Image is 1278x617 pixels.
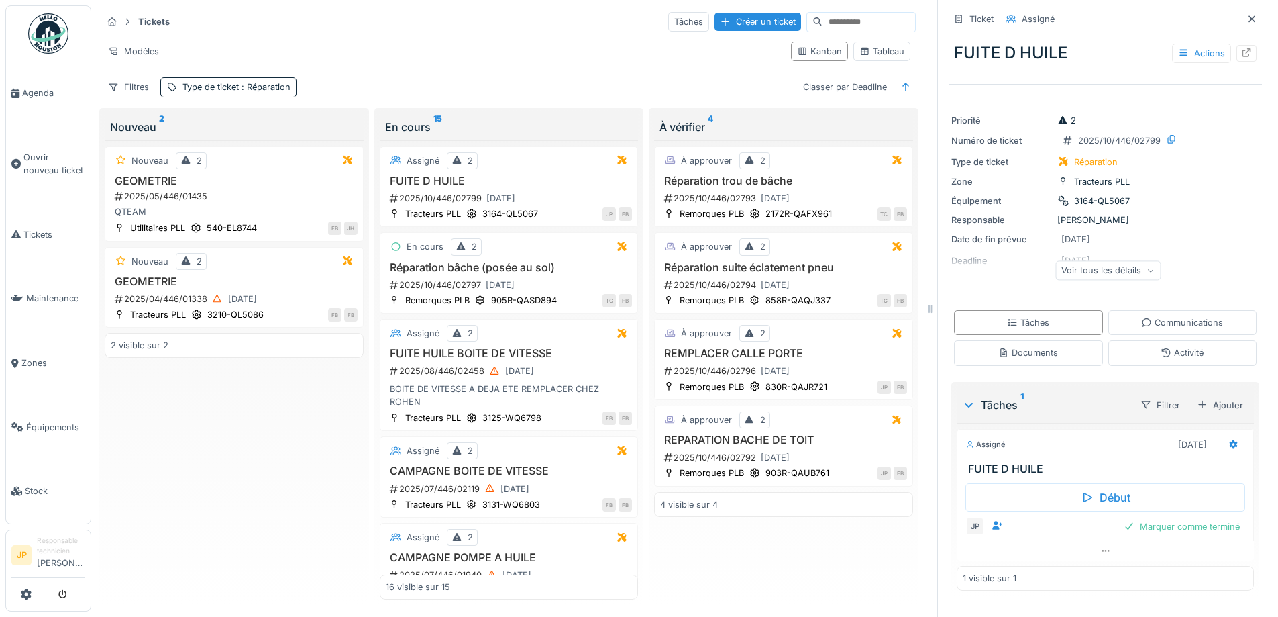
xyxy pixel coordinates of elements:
div: FB [328,308,341,322]
sup: 1 [1020,397,1024,413]
div: Tracteurs PLL [405,412,461,424]
h3: CAMPAGNE BOITE DE VITESSE [386,465,633,477]
div: 2 [760,154,765,167]
div: 2172R-QAFX961 [765,207,832,220]
div: Nouveau [110,119,358,135]
div: QTEAM [111,205,358,218]
div: Date de fin prévue [951,233,1052,246]
span: Tickets [23,228,85,241]
div: À approuver [681,154,732,167]
a: Stock [6,459,91,524]
span: Ouvrir nouveau ticket [23,151,85,177]
div: 2025/10/446/02794 [663,277,907,293]
a: Zones [6,331,91,395]
div: Responsable [951,213,1052,226]
div: [DATE] [1178,438,1207,451]
div: 2 [468,531,473,544]
div: FB [894,294,907,307]
div: 2025/10/446/02792 [663,449,907,466]
div: TC [877,294,891,307]
div: Début [965,483,1245,512]
div: FB [894,207,907,221]
span: Stock [25,485,85,497]
div: Assigné [965,439,1006,450]
div: À approuver [681,240,732,253]
div: Remorques PLB [405,294,470,307]
div: Kanban [797,45,842,58]
div: À approuver [681,327,732,340]
div: Type de ticket [951,156,1052,169]
div: Marquer comme terminé [1118,518,1245,536]
div: Responsable technicien [37,536,85,557]
div: [DATE] [761,279,790,291]
div: Assigné [407,444,439,457]
div: Modèles [102,42,165,61]
div: [DATE] [761,451,790,464]
div: 2025/10/446/02797 [388,277,633,293]
div: JP [602,207,616,221]
div: [DATE] [486,279,515,291]
div: 2 [197,154,202,167]
a: Maintenance [6,267,91,331]
div: [PERSON_NAME] [951,213,1259,226]
div: Créer un ticket [714,13,801,31]
div: Actions [1172,44,1231,63]
div: Activité [1161,346,1204,359]
div: 540-EL8744 [207,222,257,234]
h3: FUITE D HUILE [968,463,1248,475]
div: 2 [468,154,473,167]
div: Tracteurs PLL [130,308,186,321]
div: 2025/10/446/02796 [663,363,907,379]
div: Voir tous les détails [1055,260,1161,280]
div: Tracteurs PLL [1074,175,1130,188]
div: 1 visible sur 1 [963,572,1016,585]
li: JP [11,545,32,565]
div: Tâches [668,12,709,32]
h3: GEOMETRIE [111,175,358,187]
div: 3131-WQ6803 [482,498,540,511]
div: 2 [760,327,765,340]
span: : Réparation [239,82,290,92]
div: 3125-WQ6798 [482,412,541,424]
h3: FUITE HUILE BOITE DE VITESSE [386,347,633,360]
div: 3210-QL5086 [207,308,264,321]
div: Assigné [407,154,439,167]
div: 2025/07/446/01940 [388,567,633,583]
div: Documents [998,346,1058,359]
div: Zone [951,175,1052,188]
div: [DATE] [761,192,790,205]
div: Classer par Deadline [797,77,893,97]
div: 830R-QAJR721 [765,381,827,393]
div: Remorques PLB [680,294,744,307]
div: En cours [385,119,633,135]
div: 2 [1057,114,1076,127]
div: 905R-QASD894 [491,294,557,307]
div: [DATE] [1061,233,1090,246]
div: [DATE] [502,569,531,581]
div: Tableau [859,45,904,58]
a: JP Responsable technicien[PERSON_NAME] [11,536,85,578]
div: Assigné [407,531,439,544]
div: 2 [468,327,473,340]
sup: 15 [433,119,442,135]
div: À vérifier [659,119,908,135]
div: FB [894,467,907,480]
div: [DATE] [486,192,515,205]
div: En cours [407,240,443,253]
h3: GEOMETRIE [111,275,358,288]
div: Réparation [1074,156,1118,169]
h3: REPARATION BACHE DE TOIT [660,434,907,446]
div: 2 [472,240,477,253]
a: Agenda [6,61,91,126]
div: Ajouter [1191,396,1248,414]
div: FB [894,381,907,394]
li: [PERSON_NAME] [37,536,85,575]
div: 2 [197,255,202,268]
h3: REMPLACER CALLE PORTE [660,347,907,360]
div: Filtres [102,77,155,97]
a: Ouvrir nouveau ticket [6,126,91,203]
div: Tâches [1007,316,1049,329]
div: JP [877,467,891,480]
div: FB [328,222,341,235]
div: FB [344,308,358,322]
